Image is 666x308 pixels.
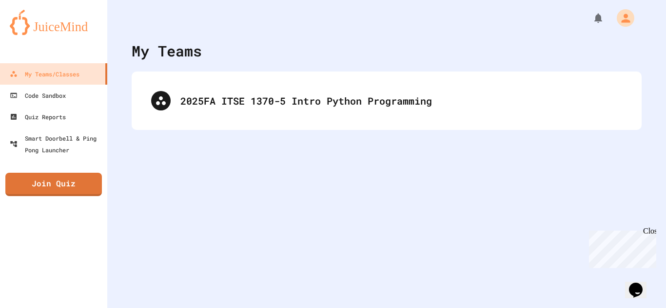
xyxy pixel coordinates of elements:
iframe: chat widget [625,269,656,298]
div: My Teams [132,40,202,62]
a: Join Quiz [5,173,102,196]
div: My Notifications [574,10,607,26]
div: Quiz Reports [10,111,66,123]
div: Chat with us now!Close [4,4,67,62]
iframe: chat widget [585,227,656,268]
div: Smart Doorbell & Ping Pong Launcher [10,132,103,156]
div: 2025FA ITSE 1370-5 Intro Python Programming [180,93,622,108]
img: logo-orange.svg [10,10,98,35]
div: 2025FA ITSE 1370-5 Intro Python Programming [141,81,632,120]
div: Code Sandbox [10,90,66,101]
div: My Teams/Classes [10,68,79,80]
div: My Account [607,7,637,29]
